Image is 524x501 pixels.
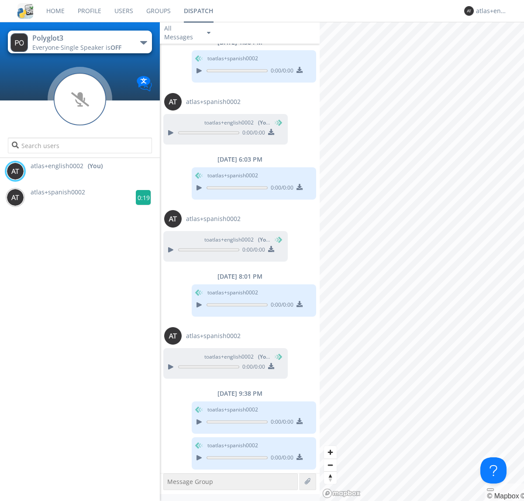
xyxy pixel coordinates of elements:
span: (You) [258,236,271,243]
img: download media button [296,184,303,190]
img: 373638.png [10,33,28,52]
span: atlas+spanish0002 [186,214,241,223]
img: download media button [296,418,303,424]
img: 373638.png [464,6,474,16]
span: to atlas+english0002 [204,119,270,127]
div: [DATE] 9:38 PM [160,389,320,398]
span: atlas+spanish0002 [186,97,241,106]
span: atlas+spanish0002 [31,188,85,196]
img: 373638.png [7,162,24,180]
iframe: Toggle Customer Support [480,457,507,484]
button: Zoom out [324,459,337,471]
img: download media button [296,301,303,307]
img: download media button [268,129,274,135]
span: 0:00 / 0:00 [268,67,293,76]
img: download media button [296,454,303,460]
span: to atlas+spanish0002 [207,442,258,449]
img: 373638.png [7,189,24,206]
span: 0:00 / 0:00 [239,129,265,138]
img: Translation enabled [137,76,152,91]
img: download media button [268,363,274,369]
img: download media button [268,246,274,252]
div: [DATE] 6:03 PM [160,155,320,164]
img: 373638.png [164,327,182,345]
img: download media button [296,67,303,73]
div: [DATE] 8:01 PM [160,272,320,281]
span: (You) [258,353,271,360]
a: Mapbox logo [322,488,361,498]
span: 0:00 / 0:00 [268,184,293,193]
span: to atlas+english0002 [204,353,270,361]
div: Everyone · [32,43,131,52]
img: caret-down-sm.svg [207,32,210,34]
button: Zoom in [324,446,337,459]
span: 0:00 / 0:00 [268,418,293,428]
a: Mapbox [487,492,519,500]
div: atlas+english0002 [476,7,509,15]
span: OFF [110,43,121,52]
img: 373638.png [164,210,182,228]
img: cddb5a64eb264b2086981ab96f4c1ba7 [17,3,33,19]
span: to atlas+spanish0002 [207,406,258,414]
span: (You) [258,119,271,126]
button: Toggle attribution [487,488,494,491]
span: to atlas+spanish0002 [207,172,258,180]
button: Reset bearing to north [324,471,337,484]
input: Search users [8,138,152,153]
span: Single Speaker is [61,43,121,52]
span: to atlas+english0002 [204,236,270,244]
span: 0:00 / 0:00 [268,454,293,463]
span: atlas+spanish0002 [186,332,241,340]
div: All Messages [164,24,199,41]
span: 0:00 / 0:00 [239,246,265,256]
button: Polyglot3Everyone·Single Speaker isOFF [8,31,152,53]
span: 0:00 / 0:00 [239,363,265,373]
div: (You) [88,162,103,170]
span: to atlas+spanish0002 [207,55,258,62]
span: atlas+english0002 [31,162,83,170]
span: 0:00 / 0:00 [268,301,293,311]
div: Polyglot3 [32,33,131,43]
span: to atlas+spanish0002 [207,289,258,297]
img: 373638.png [164,93,182,111]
